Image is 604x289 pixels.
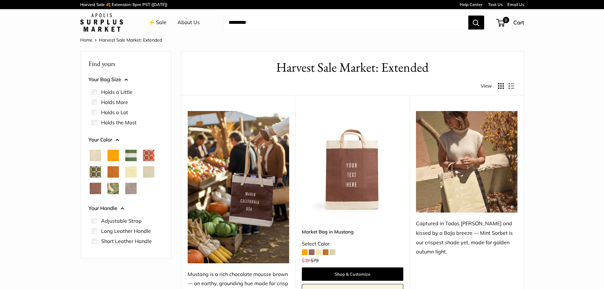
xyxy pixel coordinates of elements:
[80,37,93,43] a: Home
[513,19,524,26] span: Cart
[90,166,101,178] button: Chenille Window Sage
[148,18,166,27] a: ⚡️ Sale
[101,119,137,126] label: Holds the Most
[90,183,101,194] button: Mustang
[143,166,154,178] button: Mint Sorbet
[311,258,318,263] span: $79
[107,166,119,178] button: Cognac
[101,98,128,106] label: Holds More
[101,227,151,235] label: Long Leather Handle
[88,57,163,70] p: Find yours
[503,17,509,23] span: 0
[302,111,403,213] img: Market Bag in Mustang
[143,150,154,161] button: Chenille Window Brick
[302,239,403,249] div: Select Color
[88,204,163,213] button: Your Handle
[125,166,137,178] button: Daisy
[188,111,289,263] img: Mustang is a rich chocolate mousse brown — an earthy, grounding hue made for crisp air and slow a...
[125,150,137,161] button: Court Green
[468,16,484,30] button: Search
[224,16,468,30] input: Search...
[90,150,101,161] button: Natural
[507,2,524,7] a: Email Us
[498,83,504,89] button: Display products as grid
[101,217,142,225] label: Adjustable Strap
[302,267,403,281] a: Shop & Customize
[80,36,162,44] nav: Breadcrumb
[481,82,492,90] span: View
[101,237,152,245] label: Short Leather Handle
[302,228,403,235] a: Market Bag in Mustang
[107,183,119,194] button: Palm Leaf
[302,258,309,263] span: $39
[416,219,517,257] div: Captured in Todos [PERSON_NAME] and kissed by a Baja breeze — Mint Sorbet is our crispest shade y...
[488,2,503,7] a: Text Us
[80,13,123,32] img: Apolis: Surplus Market
[88,135,163,145] button: Your Color
[101,88,133,96] label: Holds a Little
[99,37,162,43] span: Harvest Sale Market: Extended
[497,17,524,28] a: 0 Cart
[101,108,128,116] label: Holds a Lot
[125,183,137,194] button: Taupe
[302,111,403,213] a: Market Bag in MustangMarket Bag in Mustang
[107,150,119,161] button: Orange
[178,18,200,27] a: About Us
[460,2,483,7] a: Help Center
[416,111,517,213] img: Captured in Todos Santos and kissed by a Baja breeze — Mint Sorbet is our crispest shade yet, mad...
[509,83,514,89] button: Display products as list
[88,75,163,84] button: Your Bag Size
[191,58,514,77] h1: Harvest Sale Market: Extended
